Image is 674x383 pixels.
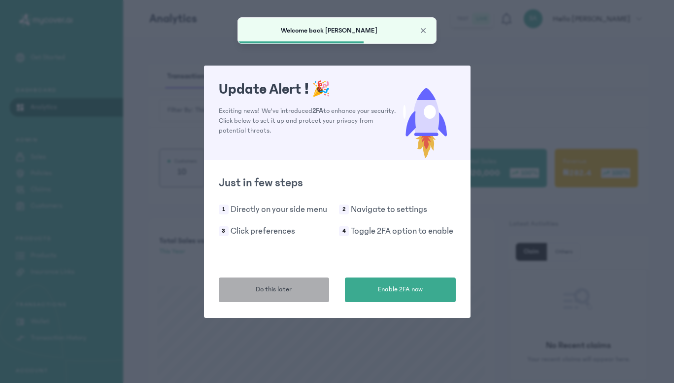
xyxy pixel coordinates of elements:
[256,284,292,295] span: Do this later
[219,106,397,136] p: Exciting news! We've introduced to enhance your security. Click below to set it up and protect yo...
[231,203,327,216] p: Directly on your side menu
[339,226,349,236] span: 4
[281,27,377,35] span: Welcome back [PERSON_NAME]
[312,81,330,98] span: 🎉
[219,226,229,236] span: 3
[219,175,456,191] h2: Just in few steps
[339,205,349,214] span: 2
[418,26,428,35] button: Close
[312,107,323,115] span: 2FA
[219,278,330,302] button: Do this later
[219,205,229,214] span: 1
[378,284,423,295] span: Enable 2FA now
[231,224,295,238] p: Click preferences
[351,203,427,216] p: Navigate to settings
[345,278,456,302] button: Enable 2FA now
[351,224,453,238] p: Toggle 2FA option to enable
[219,80,397,98] h1: Update Alert !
